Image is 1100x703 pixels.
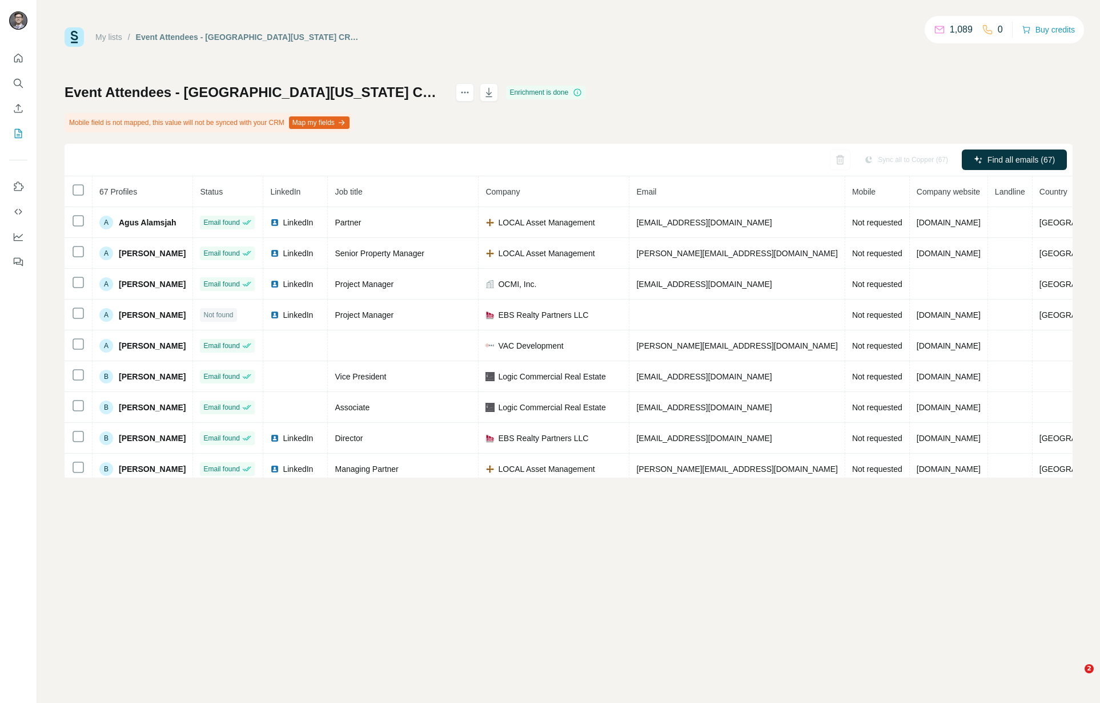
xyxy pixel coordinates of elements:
[636,218,772,227] span: [EMAIL_ADDRESS][DOMAIN_NAME]
[498,278,536,290] span: OCMI, Inc.
[65,113,352,132] div: Mobile field is not mapped, this value will not be synced with your CRM
[9,11,27,30] img: Avatar
[852,341,902,350] span: Not requested
[917,434,981,443] span: [DOMAIN_NAME]
[99,308,113,322] div: A
[270,310,279,320] img: LinkedIn logo
[99,187,137,196] span: 67 Profiles
[270,187,300,196] span: LinkedIn
[485,187,520,196] span: Company
[485,310,495,320] img: company-logo
[1061,664,1089,692] iframe: Intercom live chat
[9,227,27,247] button: Dashboard
[485,249,495,258] img: company-logo
[283,217,313,228] span: LinkedIn
[203,310,233,320] span: Not found
[9,98,27,119] button: Enrich CSV
[852,280,902,289] span: Not requested
[270,464,279,474] img: LinkedIn logo
[498,309,588,321] span: EBS Realty Partners LLC
[283,309,313,321] span: LinkedIn
[636,187,656,196] span: Email
[283,463,313,475] span: LinkedIn
[1022,22,1075,38] button: Buy credits
[485,403,495,412] img: company-logo
[852,310,902,320] span: Not requested
[65,83,445,102] h1: Event Attendees - [GEOGRAPHIC_DATA][US_STATE] CRE State of the Market - Event Attendees - [GEOGRA...
[119,340,186,351] span: [PERSON_NAME]
[119,309,186,321] span: [PERSON_NAME]
[636,249,837,258] span: [PERSON_NAME][EMAIL_ADDRESS][DOMAIN_NAME]
[636,434,772,443] span: [EMAIL_ADDRESS][DOMAIN_NAME]
[636,372,772,381] span: [EMAIL_ADDRESS][DOMAIN_NAME]
[917,341,981,350] span: [DOMAIN_NAME]
[203,248,239,258] span: Email found
[917,310,981,320] span: [DOMAIN_NAME]
[99,339,113,353] div: A
[852,464,902,474] span: Not requested
[283,278,313,290] span: LinkedIn
[917,403,981,412] span: [DOMAIN_NAME]
[99,462,113,476] div: B
[119,371,186,382] span: [PERSON_NAME]
[335,464,398,474] span: Managing Partner
[335,310,394,320] span: Project Manager
[917,187,980,196] span: Company website
[128,31,130,43] li: /
[498,433,588,444] span: EBS Realty Partners LLC
[485,218,495,227] img: company-logo
[498,217,595,228] span: LOCAL Asset Management
[283,433,313,444] span: LinkedIn
[498,402,605,413] span: Logic Commercial Real Estate
[852,249,902,258] span: Not requested
[270,434,279,443] img: LinkedIn logo
[852,403,902,412] span: Not requested
[99,277,113,291] div: A
[485,372,495,381] img: company-logo
[506,86,585,99] div: Enrichment is done
[335,372,386,381] span: Vice President
[203,433,239,443] span: Email found
[335,434,363,443] span: Director
[950,23,973,37] p: 1,089
[119,433,186,444] span: [PERSON_NAME]
[485,341,495,350] img: company-logo
[203,464,239,474] span: Email found
[270,249,279,258] img: LinkedIn logo
[987,154,1055,165] span: Find all emails (67)
[9,73,27,94] button: Search
[636,403,772,412] span: [EMAIL_ADDRESS][DOMAIN_NAME]
[485,464,495,474] img: company-logo
[9,48,27,68] button: Quick start
[962,150,1067,170] button: Find all emails (67)
[852,187,876,196] span: Mobile
[498,340,563,351] span: VAC Development
[99,216,113,229] div: A
[203,217,239,228] span: Email found
[119,278,186,290] span: [PERSON_NAME]
[9,176,27,197] button: Use Surfe on LinkedIn
[200,187,223,196] span: Status
[335,187,362,196] span: Job title
[456,83,474,102] button: actions
[852,372,902,381] span: Not requested
[270,218,279,227] img: LinkedIn logo
[119,402,186,413] span: [PERSON_NAME]
[119,248,186,259] span: [PERSON_NAME]
[636,464,837,474] span: [PERSON_NAME][EMAIL_ADDRESS][DOMAIN_NAME]
[1039,187,1067,196] span: Country
[335,280,394,289] span: Project Manager
[335,403,370,412] span: Associate
[203,279,239,289] span: Email found
[335,218,361,227] span: Partner
[95,33,122,42] a: My lists
[917,372,981,381] span: [DOMAIN_NAME]
[1085,664,1094,673] span: 2
[498,248,595,259] span: LOCAL Asset Management
[9,252,27,272] button: Feedback
[99,370,113,383] div: B
[485,434,495,443] img: company-logo
[136,31,363,43] div: Event Attendees - [GEOGRAPHIC_DATA][US_STATE] CRE State of the Market - Event Attendees - [GEOGRA...
[917,218,981,227] span: [DOMAIN_NAME]
[203,402,239,413] span: Email found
